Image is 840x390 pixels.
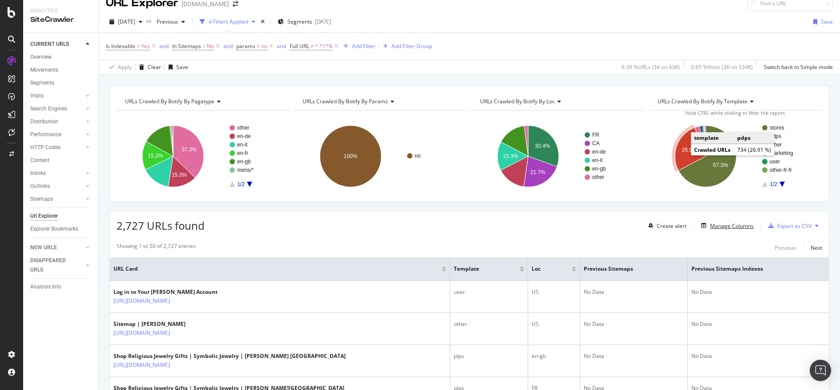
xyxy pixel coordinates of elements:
[146,17,153,24] span: vs
[141,40,150,53] span: Yes
[380,41,432,52] button: Add Filter Group
[777,222,812,230] div: Export as CSV
[113,297,170,305] a: [URL][DOMAIN_NAME]
[775,244,796,252] div: Previous
[584,265,670,273] span: Previous Sitemaps
[503,153,518,159] text: 15.3%
[30,91,44,101] div: Visits
[237,150,248,156] text: en-fr
[30,65,92,75] a: Movements
[30,182,83,191] a: Outlinks
[30,243,57,252] div: NEW URLS
[760,60,833,74] button: Switch back to Simple mode
[257,42,260,50] span: =
[159,42,169,50] button: and
[30,117,83,126] a: Distribution
[137,42,140,50] span: =
[532,288,577,296] div: US
[821,18,833,25] div: Save
[30,7,91,15] div: Analytics
[811,242,822,253] button: Next
[30,40,69,49] div: CURRENT URLS
[182,146,197,153] text: 37.3%
[153,18,178,25] span: Previous
[301,94,459,109] h4: URLs Crawled By Botify By params
[30,156,92,165] a: Content
[223,42,233,50] div: and
[713,162,728,168] text: 67.3%
[478,94,637,109] h4: URLs Crawled By Botify By loc
[454,265,506,273] span: template
[770,142,782,148] text: other
[770,158,780,165] text: user
[472,118,645,195] div: A chart.
[261,40,267,53] span: no
[30,256,75,275] div: DISAPPEARED URLS
[176,63,188,71] div: Save
[30,78,92,88] a: Segments
[691,352,825,360] div: No Data
[237,125,249,131] text: other
[734,132,775,144] td: pdps
[30,224,92,234] a: Explorer Bookmarks
[287,18,312,25] span: Segments
[592,166,606,172] text: en-gb
[649,118,822,195] svg: A chart.
[340,41,376,52] button: Add Filter
[30,117,58,126] div: Distribution
[277,42,286,50] div: and
[682,147,697,153] text: 26.9%
[30,182,50,191] div: Outlinks
[237,142,248,148] text: en-it
[30,143,61,152] div: HTTP Codes
[691,144,734,156] td: Crawled URLs
[303,97,388,105] span: URLs Crawled By Botify By params
[685,110,786,116] span: Hold CTRL while clicking to filter the report.
[172,42,201,50] span: In Sitemaps
[30,156,49,165] div: Content
[344,153,358,159] text: 100%
[236,42,255,50] span: params
[691,132,734,144] td: template
[30,256,83,275] a: DISAPPEARED URLS
[113,361,170,370] a: [URL][DOMAIN_NAME]
[30,104,67,114] div: Search Engines
[30,40,83,49] a: CURRENT URLS
[30,143,83,152] a: HTTP Codes
[106,15,146,29] button: [DATE]
[532,265,559,273] span: loc
[454,352,524,360] div: plps
[209,18,248,25] div: 4 Filters Applied
[30,130,61,139] div: Performance
[622,63,680,71] div: 6.39 % URLs ( 3K on 43K )
[710,222,754,230] div: Manage Columns
[237,133,251,139] text: en-de
[480,97,555,105] span: URLs Crawled By Botify By loc
[30,282,61,292] div: Analysis Info
[532,352,577,360] div: en-gb
[592,132,599,138] text: FR
[30,169,83,178] a: Inlinks
[645,219,687,233] button: Create alert
[113,288,218,296] div: Log in to Your [PERSON_NAME] Account
[584,320,684,328] div: No Data
[592,140,600,146] text: CA
[202,42,206,50] span: =
[123,94,282,109] h4: URLs Crawled By Botify By pagetype
[237,158,251,165] text: en-gb
[30,224,78,234] div: Explorer Bookmarks
[658,97,747,105] span: URLs Crawled By Botify By template
[113,320,209,328] div: Sitemap | [PERSON_NAME]
[535,143,550,149] text: 30.4%
[352,42,376,50] div: Add Filter
[117,118,290,195] svg: A chart.
[532,320,577,328] div: US
[294,118,467,195] div: A chart.
[237,167,254,173] text: mens/*
[30,130,83,139] a: Performance
[415,153,421,159] text: no
[118,63,132,71] div: Apply
[117,218,205,233] span: 2,727 URLs found
[656,94,814,109] h4: URLs Crawled By Botify By template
